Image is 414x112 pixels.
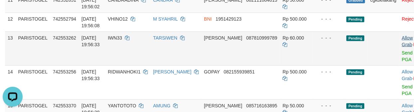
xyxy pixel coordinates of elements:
[204,103,242,108] span: [PERSON_NAME]
[346,103,364,109] span: Pending
[204,35,242,41] span: [PERSON_NAME]
[346,69,364,75] span: Pending
[153,69,191,74] a: [PERSON_NAME]
[402,84,413,96] a: Send PGA
[153,16,178,22] a: M SYAHRIL
[246,103,277,108] span: Copy 085716163895 to clipboard
[153,103,170,108] a: AMUNG
[53,35,76,41] span: 742553262
[283,103,304,108] span: Rp 50.000
[316,16,341,22] div: - - -
[402,50,413,62] a: Send PGA
[108,69,140,74] span: RIDWANHOKI1
[346,17,364,22] span: Pending
[108,103,136,108] span: YANTOTOTO
[16,32,50,65] td: PARISTOGEL
[283,16,307,22] span: Rp 500.000
[153,35,177,41] a: TARSIWEN
[316,35,341,41] div: - - -
[82,16,100,28] span: [DATE] 19:56:08
[5,65,16,99] td: 14
[224,69,255,74] span: Copy 082155939851 to clipboard
[108,35,122,41] span: IWN33
[82,69,100,81] span: [DATE] 19:56:33
[402,35,414,47] span: ·
[346,36,364,41] span: Pending
[5,32,16,65] td: 13
[316,68,341,75] div: - - -
[402,69,413,81] a: Allow Grab
[5,13,16,32] td: 12
[283,35,304,41] span: Rp 60.000
[246,35,277,41] span: Copy 087810999789 to clipboard
[402,69,414,81] span: ·
[204,69,220,74] span: GOPAY
[53,103,76,108] span: 742553370
[108,16,128,22] span: VHINO12
[53,16,76,22] span: 742552794
[53,69,76,74] span: 742553256
[204,16,212,22] span: BNI
[16,13,50,32] td: PARISTOGEL
[3,3,23,23] button: Open LiveChat chat widget
[16,65,50,99] td: PARISTOGEL
[216,16,242,22] span: Copy 1951429123 to clipboard
[82,35,100,47] span: [DATE] 19:56:33
[316,102,341,109] div: - - -
[283,69,307,74] span: Rp 500.000
[402,35,413,47] a: Allow Grab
